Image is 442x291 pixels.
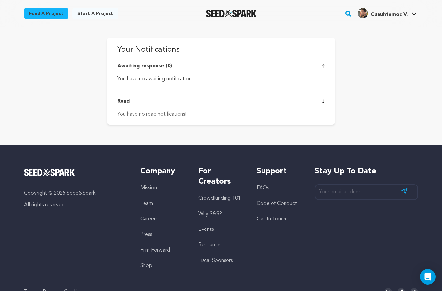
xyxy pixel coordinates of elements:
a: Careers [140,217,157,222]
a: Why S&S? [198,211,222,217]
div: You have no read notifications! [117,110,325,118]
div: Open Intercom Messenger [420,269,436,285]
div: Cuauhtemoc V.'s Profile [358,8,408,18]
a: Mission [140,185,157,191]
h5: Company [140,166,185,176]
img: Seed&Spark Logo [24,169,75,176]
a: Events [198,227,214,232]
p: Copyright © 2025 Seed&Spark [24,189,127,197]
h5: For Creators [198,166,243,187]
input: Your email address [315,184,418,200]
a: Seed&Spark Homepage [206,10,257,17]
img: 98ccdcdb78b102e9.png [358,8,368,18]
a: Seed&Spark Homepage [24,169,127,176]
p: Read [117,97,130,105]
a: Crowdfunding 101 [198,196,241,201]
p: Your Notifications [117,44,325,56]
span: Cuauhtemoc V. [371,12,408,17]
a: Team [140,201,153,206]
a: Get In Touch [257,217,286,222]
a: Resources [198,242,221,248]
span: Cuauhtemoc V.'s Profile [356,7,418,20]
a: Press [140,232,152,237]
img: Seed&Spark Logo Dark Mode [206,10,257,17]
a: Fiscal Sponsors [198,258,233,263]
h5: Stay up to date [315,166,418,176]
a: FAQs [257,185,269,191]
a: Fund a project [24,8,68,19]
p: All rights reserved [24,201,127,209]
a: Cuauhtemoc V.'s Profile [356,7,418,18]
a: Code of Conduct [257,201,297,206]
h5: Support [257,166,302,176]
a: Start a project [72,8,118,19]
div: You have no awaiting notifications! [117,75,325,83]
p: Awaiting response (0) [117,62,172,70]
a: Shop [140,263,152,268]
a: Film Forward [140,248,170,253]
